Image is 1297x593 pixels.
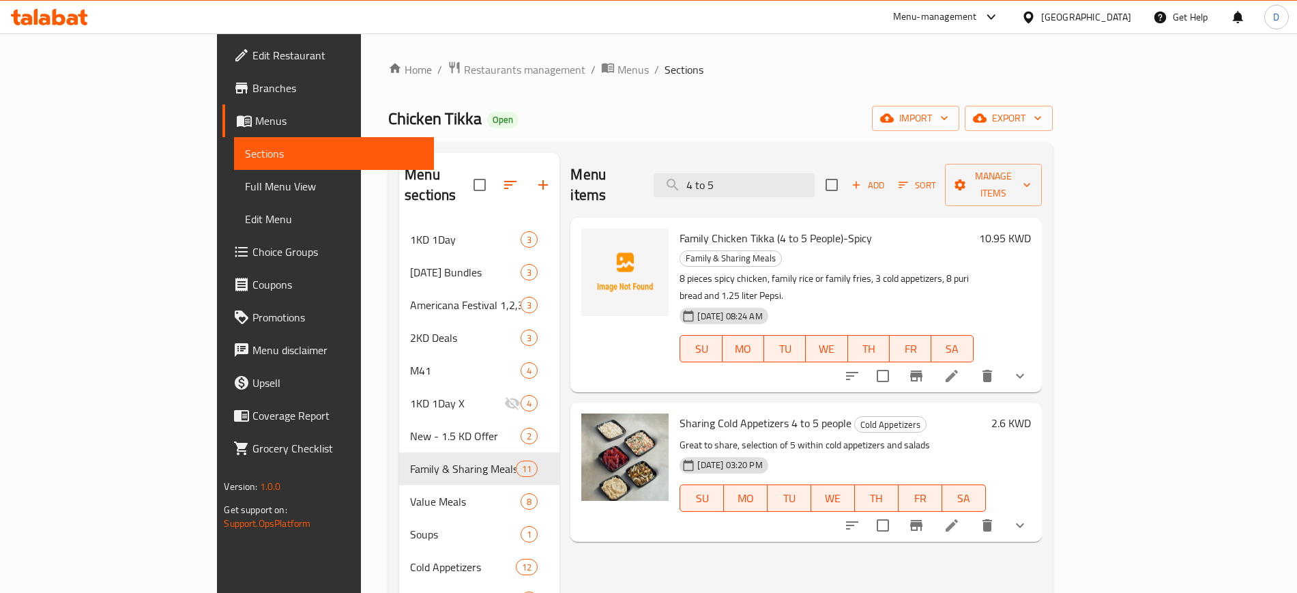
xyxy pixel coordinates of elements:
span: 2 [521,430,537,443]
span: Family & Sharing Meals [410,461,516,477]
div: Cold Appetizers12 [399,551,559,583]
h2: Menu sections [405,164,473,205]
button: Branch-specific-item [900,509,933,542]
div: items [521,362,538,379]
span: Coupons [252,276,422,293]
div: items [521,297,538,313]
h6: 10.95 KWD [979,229,1031,248]
span: New - 1.5 KD Offer [410,428,521,444]
div: 1KD 1Day X4 [399,387,559,420]
button: import [872,106,959,131]
a: Menu disclaimer [222,334,433,366]
div: Value Meals [410,493,521,510]
a: Support.OpsPlatform [224,515,310,532]
span: Menus [617,61,649,78]
img: Sharing Cold Appetizers 4 to 5 people [581,414,669,501]
span: Select all sections [465,171,494,199]
span: FR [895,339,926,359]
span: M41 [410,362,521,379]
span: Cold Appetizers [410,559,516,575]
span: Chicken Tikka [388,103,482,134]
span: D [1273,10,1279,25]
span: [DATE] 08:24 AM [692,310,768,323]
div: Cold Appetizers [854,416,927,433]
div: 1KD 1Day3 [399,223,559,256]
img: Family Chicken Tikka (4 to 5 People)-Spicy [581,229,669,316]
span: Restaurants management [464,61,585,78]
div: Family & Sharing Meals [680,250,782,267]
a: Choice Groups [222,235,433,268]
p: 8 pieces spicy chicken, family rice or family fries, 3 cold appetizers, 8 puri bread and 1.25 lit... [680,270,973,304]
div: [GEOGRAPHIC_DATA] [1041,10,1131,25]
div: items [521,493,538,510]
span: 1KD 1Day X [410,395,504,411]
span: MO [728,339,759,359]
a: Menus [222,104,433,137]
div: items [521,526,538,543]
a: Edit menu item [944,368,960,384]
button: export [965,106,1053,131]
button: show more [1004,509,1036,542]
svg: Show Choices [1012,368,1028,384]
span: Edit Menu [245,211,422,227]
div: items [521,330,538,346]
button: Add [846,175,890,196]
span: Menus [255,113,422,129]
div: M414 [399,354,559,387]
span: Choice Groups [252,244,422,260]
span: Full Menu View [245,178,422,194]
button: SA [942,484,986,512]
li: / [591,61,596,78]
a: Restaurants management [448,61,585,78]
button: TH [855,484,899,512]
span: 11 [516,463,537,476]
a: Coverage Report [222,399,433,432]
div: Americana Festival 1,2,3 KD Deals [410,297,521,313]
div: items [521,264,538,280]
a: Sections [234,137,433,170]
span: Select to update [869,362,897,390]
span: 1.0.0 [260,478,281,495]
div: Value Meals8 [399,485,559,518]
span: SA [948,489,980,508]
div: Soups1 [399,518,559,551]
span: Branches [252,80,422,96]
span: MO [729,489,762,508]
li: / [654,61,659,78]
button: MO [724,484,768,512]
div: 2KD Deals [410,330,521,346]
a: Menus [601,61,649,78]
p: Great to share, selection of 5 within cold appetizers and salads [680,437,985,454]
span: Soups [410,526,521,543]
span: Sections [665,61,703,78]
div: items [521,395,538,411]
a: Upsell [222,366,433,399]
span: 3 [521,266,537,279]
div: New - 1.5 KD Offer2 [399,420,559,452]
span: Grocery Checklist [252,440,422,457]
button: SU [680,484,724,512]
span: Menu disclaimer [252,342,422,358]
div: Americana Festival 1,2,3 KD Deals3 [399,289,559,321]
input: search [654,173,815,197]
div: items [521,428,538,444]
svg: Show Choices [1012,517,1028,534]
a: Edit Restaurant [222,39,433,72]
button: sort-choices [836,509,869,542]
span: Select to update [869,511,897,540]
button: Sort [895,175,939,196]
span: 3 [521,299,537,312]
span: [DATE] Bundles [410,264,521,280]
h2: Menu items [570,164,637,205]
span: 3 [521,233,537,246]
button: Manage items [945,164,1041,206]
span: WE [811,339,842,359]
div: items [516,461,538,477]
a: Branches [222,72,433,104]
span: 4 [521,397,537,410]
span: Promotions [252,309,422,326]
div: items [521,231,538,248]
